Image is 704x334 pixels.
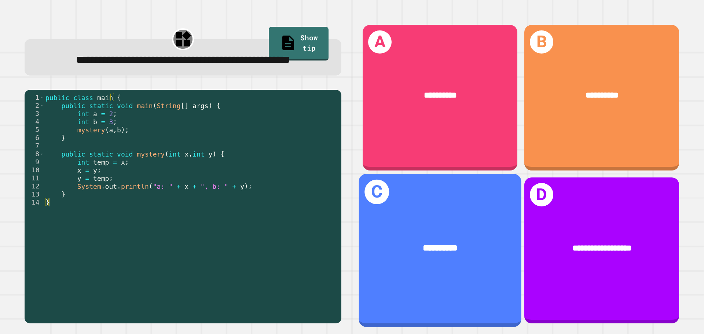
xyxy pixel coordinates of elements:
div: 8 [25,150,44,158]
div: 5 [25,126,44,134]
span: Toggle code folding, rows 1 through 14 [40,93,44,102]
div: 2 [25,102,44,110]
span: Toggle code folding, rows 8 through 13 [40,150,44,158]
div: 6 [25,134,44,142]
h1: B [530,30,553,54]
h1: A [368,30,392,54]
div: 3 [25,110,44,118]
div: 14 [25,198,44,206]
div: 4 [25,118,44,126]
div: 11 [25,174,44,182]
h1: D [530,183,553,206]
h1: C [364,180,389,204]
a: Show tip [269,27,329,60]
div: 10 [25,166,44,174]
span: Toggle code folding, rows 2 through 6 [40,102,44,110]
div: 1 [25,93,44,102]
div: 13 [25,190,44,198]
div: 7 [25,142,44,150]
div: 12 [25,182,44,190]
div: 9 [25,158,44,166]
